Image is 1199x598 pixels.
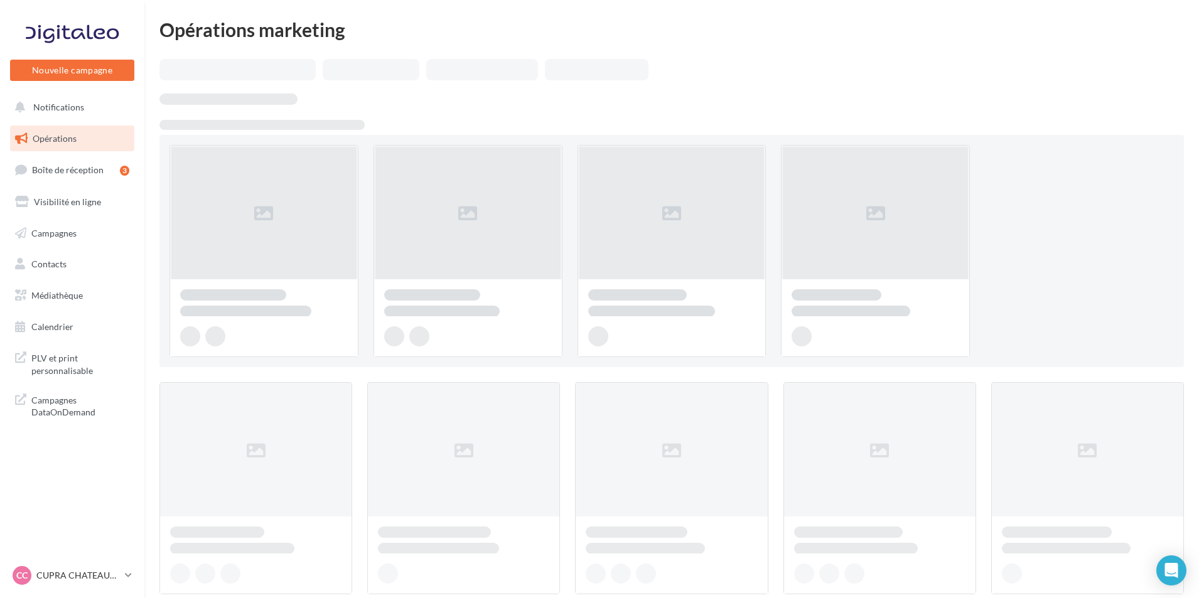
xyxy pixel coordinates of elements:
span: PLV et print personnalisable [31,350,129,376]
a: Contacts [8,251,137,277]
button: Nouvelle campagne [10,60,134,81]
span: Médiathèque [31,290,83,301]
p: CUPRA CHATEAUROUX [36,569,120,582]
span: CC [16,569,28,582]
span: Campagnes [31,227,77,238]
a: Calendrier [8,314,137,340]
a: Visibilité en ligne [8,189,137,215]
a: Opérations [8,125,137,152]
a: Campagnes [8,220,137,247]
div: Open Intercom Messenger [1156,555,1186,585]
span: Campagnes DataOnDemand [31,392,129,419]
span: Visibilité en ligne [34,196,101,207]
div: 3 [120,166,129,176]
span: Calendrier [31,321,73,332]
a: Médiathèque [8,282,137,309]
span: Boîte de réception [32,164,104,175]
a: Campagnes DataOnDemand [8,387,137,424]
a: CC CUPRA CHATEAUROUX [10,563,134,587]
span: Contacts [31,259,67,269]
button: Notifications [8,94,132,120]
a: Boîte de réception3 [8,156,137,183]
a: PLV et print personnalisable [8,344,137,382]
span: Opérations [33,133,77,144]
div: Opérations marketing [159,20,1184,39]
span: Notifications [33,102,84,112]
